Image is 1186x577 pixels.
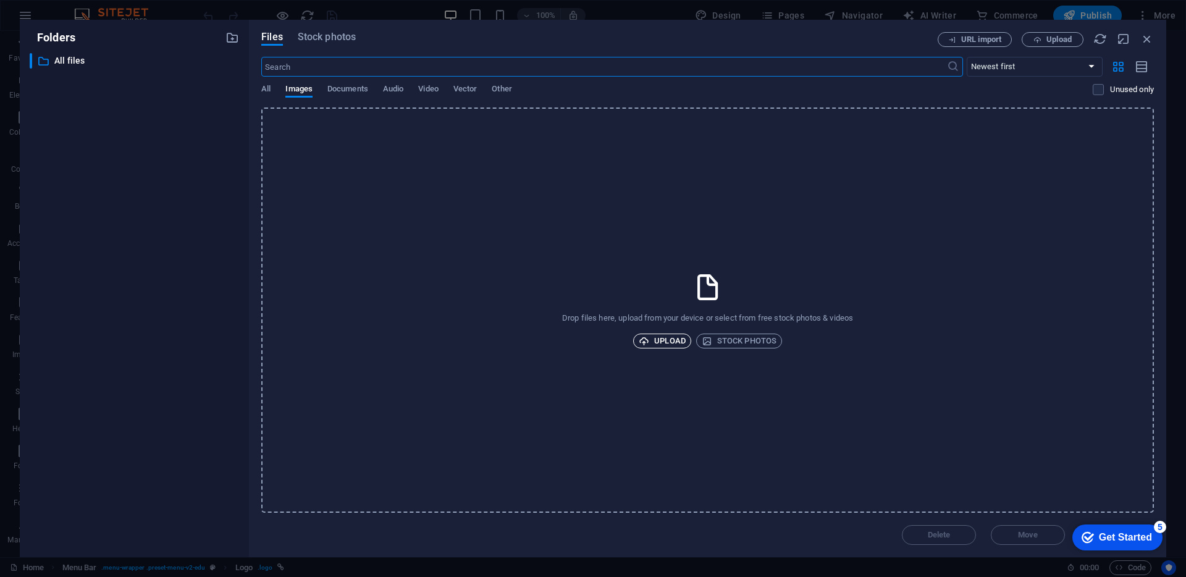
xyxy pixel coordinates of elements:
[696,334,782,348] button: Stock photos
[261,82,271,99] span: All
[633,334,691,348] button: Upload
[562,313,853,324] p: Drop files here, upload from your device or select from free stock photos & videos
[54,54,216,68] p: All files
[327,82,368,99] span: Documents
[418,82,438,99] span: Video
[639,334,686,348] span: Upload
[1046,36,1072,43] span: Upload
[453,82,477,99] span: Vector
[383,82,403,99] span: Audio
[298,30,356,44] span: Stock photos
[30,53,32,69] div: ​
[225,31,239,44] i: Create new folder
[1117,32,1130,46] i: Minimize
[261,30,283,44] span: Files
[261,57,946,77] input: Search
[961,36,1001,43] span: URL import
[492,82,511,99] span: Other
[1140,32,1154,46] i: Close
[702,334,776,348] span: Stock photos
[10,6,100,32] div: Get Started 5 items remaining, 0% complete
[938,32,1012,47] button: URL import
[1093,32,1107,46] i: Reload
[36,14,90,25] div: Get Started
[1110,84,1154,95] p: Displays only files that are not in use on the website. Files added during this session can still...
[91,2,104,15] div: 5
[285,82,313,99] span: Images
[30,30,75,46] p: Folders
[1022,32,1083,47] button: Upload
